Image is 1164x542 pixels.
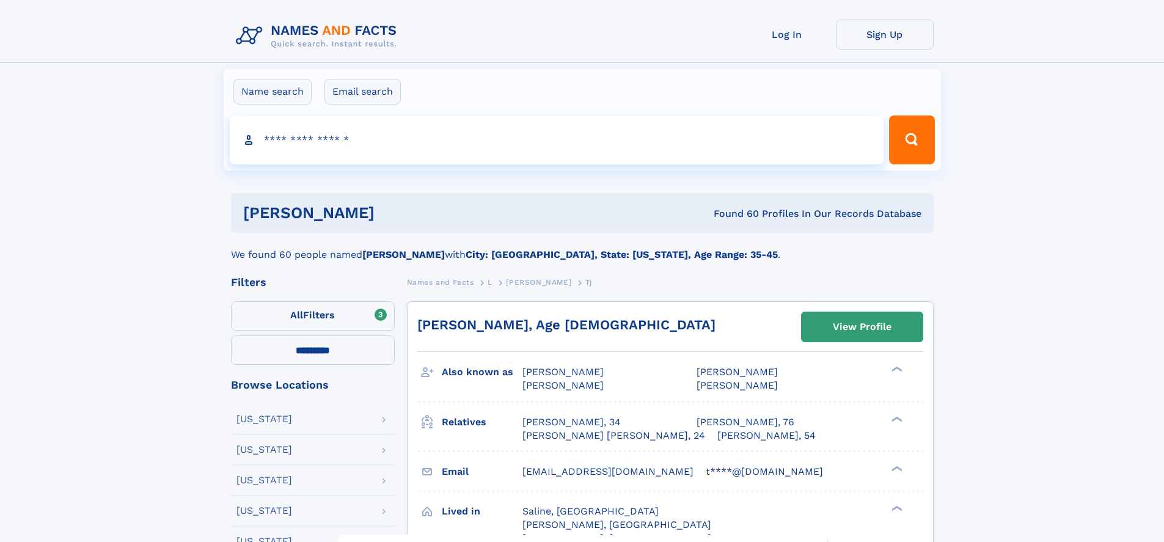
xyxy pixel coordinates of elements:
[488,278,492,287] span: L
[488,274,492,290] a: L
[417,317,716,332] a: [PERSON_NAME], Age [DEMOGRAPHIC_DATA]
[442,412,522,433] h3: Relatives
[522,429,705,442] a: [PERSON_NAME] [PERSON_NAME], 24
[522,379,604,391] span: [PERSON_NAME]
[888,415,903,423] div: ❯
[506,274,571,290] a: [PERSON_NAME]
[290,309,303,321] span: All
[466,249,778,260] b: City: [GEOGRAPHIC_DATA], State: [US_STATE], Age Range: 35-45
[717,429,816,442] a: [PERSON_NAME], 54
[236,506,292,516] div: [US_STATE]
[833,313,891,341] div: View Profile
[236,445,292,455] div: [US_STATE]
[888,504,903,512] div: ❯
[231,301,395,331] label: Filters
[231,233,934,262] div: We found 60 people named with .
[442,461,522,482] h3: Email
[506,278,571,287] span: [PERSON_NAME]
[522,466,694,477] span: [EMAIL_ADDRESS][DOMAIN_NAME]
[802,312,923,342] a: View Profile
[522,366,604,378] span: [PERSON_NAME]
[233,79,312,104] label: Name search
[236,414,292,424] div: [US_STATE]
[236,475,292,485] div: [US_STATE]
[324,79,401,104] label: Email search
[442,501,522,522] h3: Lived in
[230,115,884,164] input: search input
[231,20,407,53] img: Logo Names and Facts
[362,249,445,260] b: [PERSON_NAME]
[243,205,544,221] h1: [PERSON_NAME]
[888,464,903,472] div: ❯
[889,115,934,164] button: Search Button
[522,519,711,530] span: [PERSON_NAME], [GEOGRAPHIC_DATA]
[738,20,836,49] a: Log In
[442,362,522,383] h3: Also known as
[407,274,474,290] a: Names and Facts
[522,416,621,429] a: [PERSON_NAME], 34
[522,505,659,517] span: Saline, [GEOGRAPHIC_DATA]
[585,278,592,287] span: Tj
[888,365,903,373] div: ❯
[231,277,395,288] div: Filters
[544,207,921,221] div: Found 60 Profiles In Our Records Database
[697,416,794,429] a: [PERSON_NAME], 76
[697,366,778,378] span: [PERSON_NAME]
[231,379,395,390] div: Browse Locations
[697,379,778,391] span: [PERSON_NAME]
[836,20,934,49] a: Sign Up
